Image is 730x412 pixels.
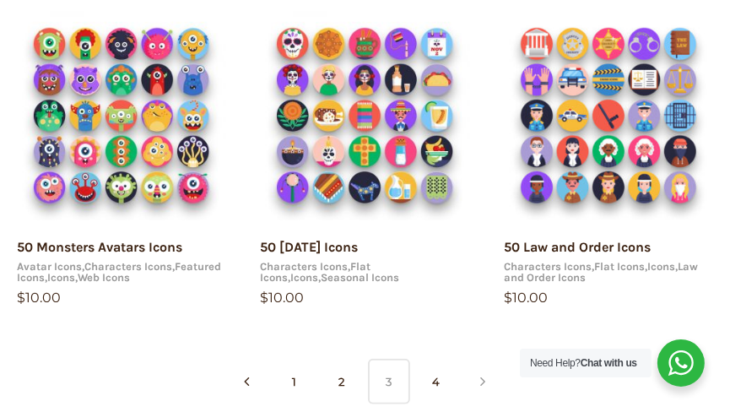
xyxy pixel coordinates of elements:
a: Featured Icons [17,260,221,284]
div: , , , , [17,261,226,283]
span: Need Help? [530,357,637,369]
bdi: 10.00 [17,290,61,306]
a: 50 Monsters Avatars Icons [17,239,182,255]
bdi: 10.00 [504,290,548,306]
a: Icons [290,271,318,284]
div: , , , [504,261,713,283]
a: Icons [47,271,75,284]
span: $ [504,290,512,306]
span: $ [260,290,268,306]
a: Characters Icons [84,260,172,273]
a: 2 [321,359,363,404]
a: Icons [647,260,675,273]
a: Flat Icons [594,260,645,273]
a: 1 [273,359,316,404]
a: Law and Order Icons [504,260,698,284]
bdi: 10.00 [260,290,304,306]
a: Characters Icons [260,260,348,273]
a: Flat Icons [260,260,370,284]
a: Characters Icons [504,260,592,273]
a: 50 [DATE] Icons [260,239,358,255]
span: 3 [368,359,410,404]
a: Seasonal Icons [321,271,399,284]
a: 4 [415,359,457,404]
strong: Chat with us [581,357,637,369]
span: $ [17,290,25,306]
a: Web Icons [78,271,130,284]
a: 50 Law and Order Icons [504,239,651,255]
div: , , , [260,261,469,283]
a: Avatar Icons [17,260,82,273]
